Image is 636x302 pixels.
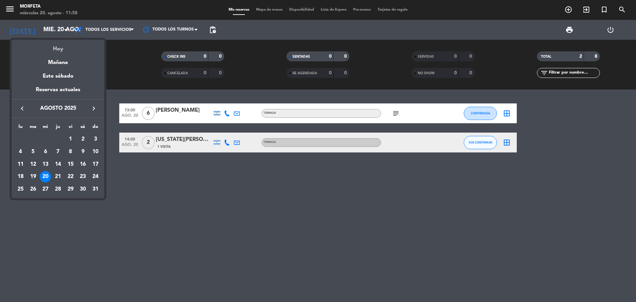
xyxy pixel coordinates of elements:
td: 8 de agosto de 2025 [64,146,77,158]
div: 4 [15,146,26,157]
td: 15 de agosto de 2025 [64,158,77,171]
div: 2 [77,134,88,145]
div: 7 [52,146,64,157]
th: sábado [77,123,89,133]
button: keyboard_arrow_right [88,104,100,113]
div: Reservas actuales [12,86,104,99]
div: 9 [77,146,88,157]
td: 12 de agosto de 2025 [27,158,39,171]
div: 10 [90,146,101,157]
td: 4 de agosto de 2025 [14,146,27,158]
div: 1 [65,134,76,145]
div: 12 [27,159,39,170]
div: 6 [40,146,51,157]
th: miércoles [39,123,52,133]
td: 9 de agosto de 2025 [77,146,89,158]
th: lunes [14,123,27,133]
td: 6 de agosto de 2025 [39,146,52,158]
td: 5 de agosto de 2025 [27,146,39,158]
td: 7 de agosto de 2025 [52,146,64,158]
div: 16 [77,159,88,170]
div: 29 [65,184,76,195]
th: martes [27,123,39,133]
td: 24 de agosto de 2025 [89,170,102,183]
i: keyboard_arrow_right [90,104,98,112]
div: 5 [27,146,39,157]
div: 26 [27,184,39,195]
td: 20 de agosto de 2025 [39,170,52,183]
div: Este sábado [12,67,104,86]
td: 14 de agosto de 2025 [52,158,64,171]
div: 31 [90,184,101,195]
td: 26 de agosto de 2025 [27,183,39,196]
td: 19 de agosto de 2025 [27,170,39,183]
div: 23 [77,171,88,182]
div: 17 [90,159,101,170]
div: 25 [15,184,26,195]
td: 1 de agosto de 2025 [64,133,77,146]
th: domingo [89,123,102,133]
i: keyboard_arrow_left [18,104,26,112]
td: 16 de agosto de 2025 [77,158,89,171]
td: 25 de agosto de 2025 [14,183,27,196]
td: 13 de agosto de 2025 [39,158,52,171]
div: 18 [15,171,26,182]
div: 8 [65,146,76,157]
td: 11 de agosto de 2025 [14,158,27,171]
td: 21 de agosto de 2025 [52,170,64,183]
span: agosto 2025 [28,104,88,113]
div: 19 [27,171,39,182]
div: 27 [40,184,51,195]
div: 22 [65,171,76,182]
div: 20 [40,171,51,182]
td: 29 de agosto de 2025 [64,183,77,196]
td: 30 de agosto de 2025 [77,183,89,196]
div: 3 [90,134,101,145]
div: Mañana [12,53,104,67]
th: viernes [64,123,77,133]
div: Hoy [12,40,104,53]
td: 27 de agosto de 2025 [39,183,52,196]
div: 28 [52,184,64,195]
div: 21 [52,171,64,182]
td: 22 de agosto de 2025 [64,170,77,183]
div: 30 [77,184,88,195]
td: 28 de agosto de 2025 [52,183,64,196]
div: 24 [90,171,101,182]
div: 13 [40,159,51,170]
button: keyboard_arrow_left [16,104,28,113]
td: 10 de agosto de 2025 [89,146,102,158]
td: 23 de agosto de 2025 [77,170,89,183]
td: 31 de agosto de 2025 [89,183,102,196]
td: 3 de agosto de 2025 [89,133,102,146]
td: AGO. [14,133,64,146]
td: 2 de agosto de 2025 [77,133,89,146]
div: 11 [15,159,26,170]
td: 17 de agosto de 2025 [89,158,102,171]
th: jueves [52,123,64,133]
div: 15 [65,159,76,170]
div: 14 [52,159,64,170]
td: 18 de agosto de 2025 [14,170,27,183]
